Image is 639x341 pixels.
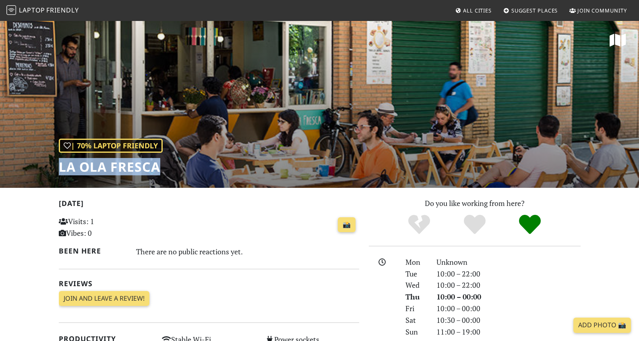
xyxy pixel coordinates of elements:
[401,268,431,280] div: Tue
[59,199,359,211] h2: [DATE]
[401,314,431,326] div: Sat
[432,303,585,314] div: 10:00 – 00:00
[59,247,127,255] h2: Been here
[432,326,585,338] div: 11:00 – 19:00
[432,279,585,291] div: 10:00 – 22:00
[573,318,631,333] a: Add Photo 📸
[136,245,359,258] div: There are no public reactions yet.
[19,6,45,15] span: Laptop
[452,3,495,18] a: All Cities
[500,3,561,18] a: Suggest Places
[566,3,630,18] a: Join Community
[447,214,503,236] div: Yes
[511,7,558,14] span: Suggest Places
[401,291,431,303] div: Thu
[6,5,16,15] img: LaptopFriendly
[338,217,356,233] a: 📸
[432,314,585,326] div: 10:30 – 00:00
[59,139,163,153] div: | 70% Laptop Friendly
[59,159,163,175] h1: La Ola Fresca
[46,6,79,15] span: Friendly
[401,256,431,268] div: Mon
[59,291,149,306] a: Join and leave a review!
[463,7,492,14] span: All Cities
[401,303,431,314] div: Fri
[6,4,79,18] a: LaptopFriendly LaptopFriendly
[432,291,585,303] div: 10:00 – 00:00
[432,268,585,280] div: 10:00 – 22:00
[401,279,431,291] div: Wed
[401,326,431,338] div: Sun
[502,214,558,236] div: Definitely!
[59,279,359,288] h2: Reviews
[59,216,153,239] p: Visits: 1 Vibes: 0
[432,256,585,268] div: Unknown
[391,214,447,236] div: No
[577,7,627,14] span: Join Community
[369,198,581,209] p: Do you like working from here?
